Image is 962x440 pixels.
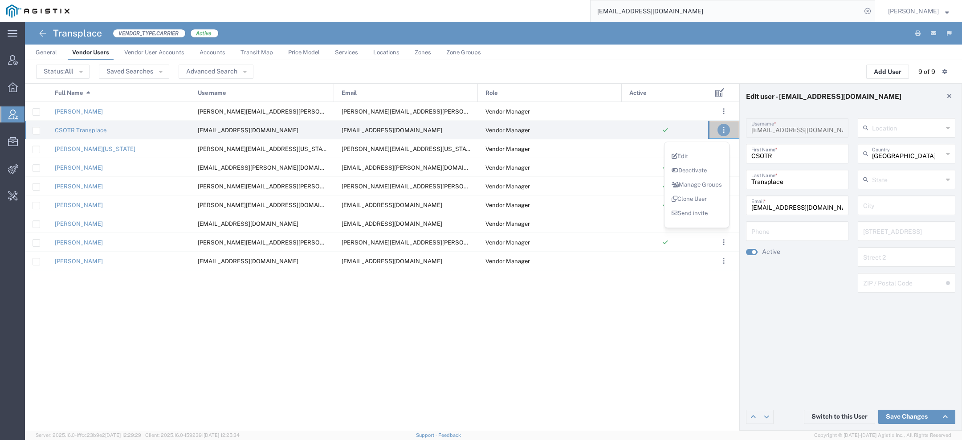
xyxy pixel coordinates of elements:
a: Send invite [672,210,708,216]
span: Price Model [288,49,320,56]
a: Feedback [438,432,461,438]
span: csotr@transplace.com [342,127,442,134]
span: All [65,68,73,75]
a: [PERSON_NAME] [55,164,103,171]
span: jorge.hinojosa@transplace.com [198,183,395,190]
span: Copyright © [DATE]-[DATE] Agistix Inc., All Rights Reserved [814,432,951,439]
span: Vendor Users [72,49,109,56]
button: Saved Searches [99,65,169,79]
span: valeria.arcos@transplace.com [342,239,538,246]
button: ... [717,105,730,118]
span: jorge.hinojosa@transplace.com [342,183,538,190]
span: Vendor Manager [485,258,530,265]
button: ... [717,124,730,136]
span: brian.rafferty@transplace.com [342,108,538,115]
a: [PERSON_NAME] [55,239,103,246]
span: valeria.arcos@transplace.com [198,239,395,246]
a: Edit previous row [746,410,760,424]
span: Transit Map [240,49,273,56]
button: Switch to this User [804,410,875,424]
span: . . . [723,106,725,117]
span: . . . [723,237,725,248]
span: Server: 2025.16.0-1ffcc23b9e2 [36,432,141,438]
img: logo [6,4,69,18]
button: ... [717,255,730,267]
span: Services [335,49,358,56]
span: Kaitlyn Hostetler [888,6,939,16]
span: Locations [373,49,399,56]
span: Vendor Manager [485,183,530,190]
span: Email [342,84,357,102]
a: [PERSON_NAME] [55,108,103,115]
div: 9 of 9 [918,67,935,77]
span: Client: 2025.16.0-1592391 [145,432,240,438]
a: [PERSON_NAME] [55,220,103,227]
h4: Transplace [53,22,102,45]
span: Username [198,84,226,102]
span: Vendor Manager [485,202,530,208]
span: Full Name [55,84,83,102]
a: CSOTR Transplace [55,127,106,134]
a: Edit [672,153,688,159]
a: [PERSON_NAME] [55,258,103,265]
span: retailcanad@transplace.com [342,202,442,208]
span: VENDOR_TYPE.CARRIER [113,29,186,38]
span: Accounts [200,49,225,56]
span: carolyn.washington@transplace.com [198,146,379,152]
span: [DATE] 12:29:29 [105,432,141,438]
span: Vendor Manager [485,220,530,227]
span: Vendor Manager [485,239,530,246]
span: csotr@transplace.com [198,127,298,134]
a: Deactivate [672,167,707,174]
a: Support [416,432,438,438]
span: Vendor Manager [485,108,530,115]
span: sleydig@agistix.com [342,220,442,227]
span: luca.torresan@transplace.com [198,202,346,208]
span: brian.rafferty@transplace.com [198,108,395,115]
a: Save Changes [878,410,935,424]
h4: Edit user - [EMAIL_ADDRESS][DOMAIN_NAME] [746,92,901,100]
span: Zone Groups [446,49,481,56]
a: Manage Groups [672,181,722,188]
a: [PERSON_NAME] [55,202,103,208]
a: Clone User [672,196,707,202]
span: estefania.torres@transplace.com [198,164,346,171]
span: Active [190,29,219,38]
span: sleydig@gmail.com [198,258,298,265]
button: [PERSON_NAME] [888,6,950,16]
label: Active [762,247,780,257]
a: [PERSON_NAME] [55,183,103,190]
span: Zones [415,49,431,56]
button: Advanced Search [179,65,253,79]
span: Vendor User Accounts [124,49,184,56]
span: Vendor Manager [485,164,530,171]
span: Vendor Manager [485,127,530,134]
span: sleydig@gmail.com [342,258,442,265]
span: estefania.torres@transplace.com [342,164,490,171]
span: Active [629,84,647,102]
span: sleydig@agistix.com [198,220,298,227]
button: ... [717,236,730,249]
a: Edit next row [760,410,773,424]
span: . . . [723,256,725,266]
span: Vendor Manager [485,146,530,152]
span: [DATE] 12:25:34 [204,432,240,438]
span: carolyn.washington@transplace.com [342,146,523,152]
a: [PERSON_NAME][US_STATE] [55,146,135,152]
button: Status:All [36,65,90,79]
button: Add User [866,65,909,79]
span: Role [485,84,498,102]
span: General [36,49,57,56]
input: Search for shipment number, reference number [591,0,861,22]
span: . . . [723,125,725,135]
